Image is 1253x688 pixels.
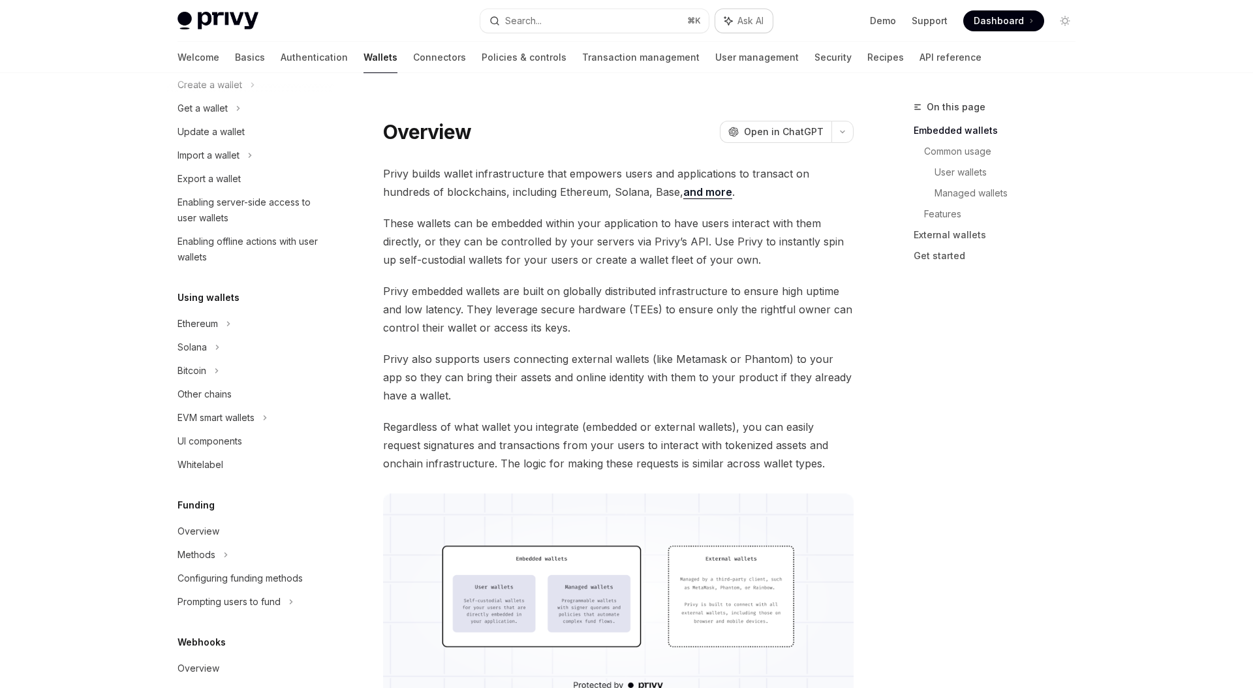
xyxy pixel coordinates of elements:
div: Configuring funding methods [178,571,303,586]
span: Privy also supports users connecting external wallets (like Metamask or Phantom) to your app so t... [383,350,854,405]
div: Bitcoin [178,363,206,379]
span: Ask AI [737,14,764,27]
a: API reference [920,42,982,73]
h1: Overview [383,120,471,144]
a: Transaction management [582,42,700,73]
a: Dashboard [963,10,1044,31]
a: Security [814,42,852,73]
a: Basics [235,42,265,73]
h5: Webhooks [178,634,226,650]
div: UI components [178,433,242,449]
div: Other chains [178,386,232,402]
div: Overview [178,661,219,676]
span: These wallets can be embedded within your application to have users interact with them directly, ... [383,214,854,269]
a: Overview [167,520,334,543]
a: Authentication [281,42,348,73]
a: Policies & controls [482,42,566,73]
div: Ethereum [178,316,218,332]
a: Managed wallets [935,183,1086,204]
img: light logo [178,12,258,30]
div: Get a wallet [178,101,228,116]
span: Open in ChatGPT [744,125,824,138]
a: Export a wallet [167,167,334,191]
div: Methods [178,547,215,563]
div: Update a wallet [178,124,245,140]
button: Ask AI [715,9,773,33]
h5: Funding [178,497,215,513]
span: Privy builds wallet infrastructure that empowers users and applications to transact on hundreds o... [383,164,854,201]
div: Whitelabel [178,457,223,473]
button: Toggle dark mode [1055,10,1075,31]
a: Overview [167,657,334,680]
div: Export a wallet [178,171,241,187]
div: EVM smart wallets [178,410,255,426]
a: Support [912,14,948,27]
div: Search... [505,13,542,29]
a: Configuring funding methods [167,567,334,590]
a: Wallets [364,42,397,73]
a: Get started [914,245,1086,266]
a: Whitelabel [167,453,334,477]
div: Enabling server-side access to user wallets [178,195,326,226]
a: Update a wallet [167,120,334,144]
div: Solana [178,339,207,355]
h5: Using wallets [178,290,240,305]
span: Regardless of what wallet you integrate (embedded or external wallets), you can easily request si... [383,418,854,473]
a: Features [924,204,1086,225]
a: Embedded wallets [914,120,1086,141]
div: Overview [178,524,219,539]
div: Prompting users to fund [178,594,281,610]
a: External wallets [914,225,1086,245]
a: User management [715,42,799,73]
button: Search...⌘K [480,9,709,33]
a: Common usage [924,141,1086,162]
div: Import a wallet [178,148,240,163]
a: Welcome [178,42,219,73]
a: and more [683,185,732,199]
span: ⌘ K [687,16,701,26]
span: Dashboard [974,14,1024,27]
a: Other chains [167,383,334,406]
a: UI components [167,430,334,453]
button: Open in ChatGPT [720,121,831,143]
a: Demo [870,14,896,27]
a: Enabling offline actions with user wallets [167,230,334,269]
a: Connectors [413,42,466,73]
span: On this page [927,99,985,115]
div: Enabling offline actions with user wallets [178,234,326,265]
a: Enabling server-side access to user wallets [167,191,334,230]
a: Recipes [867,42,904,73]
span: Privy embedded wallets are built on globally distributed infrastructure to ensure high uptime and... [383,282,854,337]
a: User wallets [935,162,1086,183]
